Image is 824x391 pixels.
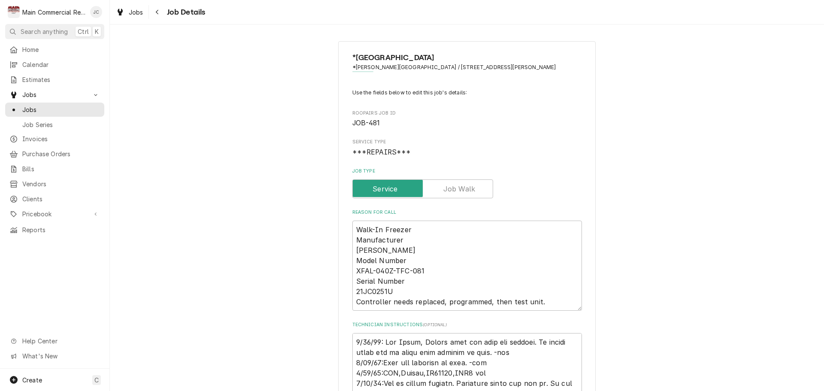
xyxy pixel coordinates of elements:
span: ( optional ) [423,322,447,327]
span: Create [22,376,42,384]
label: Technician Instructions [352,321,582,328]
span: Address [352,64,582,71]
label: Reason For Call [352,209,582,216]
span: Calendar [22,60,100,69]
a: Go to Help Center [5,334,104,348]
span: Jobs [22,105,100,114]
div: Reason For Call [352,209,582,311]
a: Reports [5,223,104,237]
span: Ctrl [78,27,89,36]
span: K [95,27,99,36]
a: Go to What's New [5,349,104,363]
label: Job Type [352,168,582,175]
span: Job Details [164,6,206,18]
span: Home [22,45,100,54]
a: Estimates [5,73,104,87]
span: Roopairs Job ID [352,118,582,128]
a: Bills [5,162,104,176]
span: What's New [22,352,99,361]
span: C [94,376,99,385]
a: Vendors [5,177,104,191]
div: Main Commercial Refrigeration Service [22,8,85,17]
span: Roopairs Job ID [352,110,582,117]
span: Vendors [22,179,100,188]
a: Home [5,42,104,57]
span: Service Type [352,147,582,158]
span: Purchase Orders [22,149,100,158]
a: Purchase Orders [5,147,104,161]
span: Jobs [22,90,87,99]
span: Name [352,52,582,64]
span: Job Series [22,120,100,129]
div: Jan Costello's Avatar [90,6,102,18]
button: Search anythingCtrlK [5,24,104,39]
a: Job Series [5,118,104,132]
div: M [8,6,20,18]
span: Estimates [22,75,100,84]
span: Search anything [21,27,68,36]
a: Calendar [5,58,104,72]
a: Jobs [112,5,147,19]
div: Roopairs Job ID [352,110,582,128]
div: Client Information [352,52,582,78]
span: Jobs [129,8,143,17]
span: JOB-481 [352,119,380,127]
span: Help Center [22,336,99,346]
div: Job Type [352,168,582,198]
p: Use the fields below to edit this job's details: [352,89,582,97]
span: Service Type [352,139,582,145]
span: Invoices [22,134,100,143]
textarea: Walk-In Freezer Manufacturer [PERSON_NAME] Model Number XFAL-040Z-TFC-081 Serial Number 21JC0251U... [352,221,582,311]
button: Navigate back [151,5,164,19]
span: Clients [22,194,100,203]
span: Pricebook [22,209,87,218]
span: Reports [22,225,100,234]
div: Service Type [352,139,582,157]
a: Go to Jobs [5,88,104,102]
span: Bills [22,164,100,173]
a: Jobs [5,103,104,117]
div: JC [90,6,102,18]
div: Main Commercial Refrigeration Service's Avatar [8,6,20,18]
a: Clients [5,192,104,206]
a: Invoices [5,132,104,146]
a: Go to Pricebook [5,207,104,221]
